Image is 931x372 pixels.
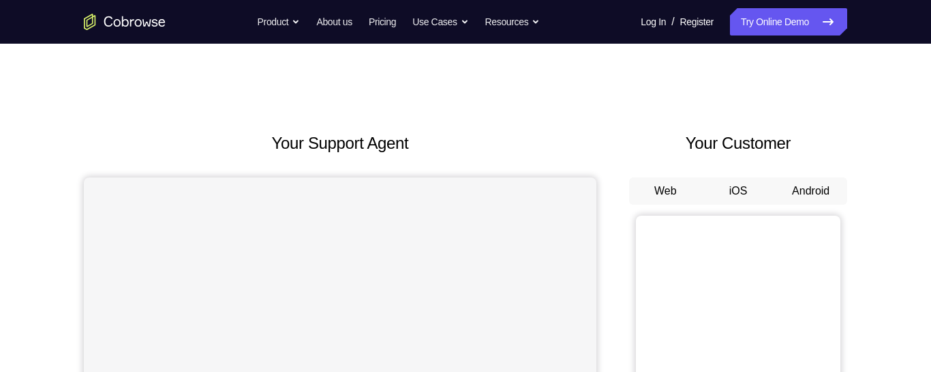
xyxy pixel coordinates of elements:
[485,8,540,35] button: Resources
[641,8,666,35] a: Log In
[629,177,702,205] button: Web
[369,8,396,35] a: Pricing
[84,131,596,156] h2: Your Support Agent
[671,14,674,30] span: /
[629,131,847,156] h2: Your Customer
[702,177,775,205] button: iOS
[84,14,166,30] a: Go to the home page
[258,8,301,35] button: Product
[412,8,468,35] button: Use Cases
[774,177,847,205] button: Android
[316,8,352,35] a: About us
[680,8,714,35] a: Register
[730,8,847,35] a: Try Online Demo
